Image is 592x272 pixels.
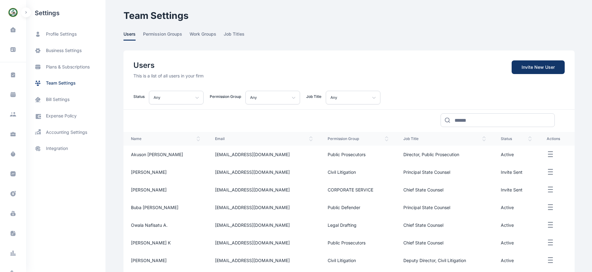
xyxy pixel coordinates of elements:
span: [EMAIL_ADDRESS][DOMAIN_NAME] [215,152,290,157]
span: Legal Drafting [328,222,357,228]
p: Permission Group [210,94,241,99]
a: integration [26,140,105,157]
span: Principal State Counsel [403,169,450,175]
span: expense policy [46,113,77,119]
span: work groups [190,31,216,41]
td: Invite Sent [493,181,539,199]
span: bill settings [46,96,70,103]
td: Active [493,146,539,163]
span: plans & subscriptions [46,64,90,70]
a: plans & subscriptions [26,59,105,75]
span: Director, Public Prosecution [403,152,459,157]
p: This is a list of all users in your firm [133,73,204,79]
span: [PERSON_NAME] [131,187,167,192]
a: bill settings [26,91,105,108]
td: Active [493,252,539,269]
td: Active [493,234,539,252]
a: job titles [224,31,252,41]
p: Any [250,94,257,101]
span: users [123,31,136,41]
p: Status [133,94,145,99]
span: [PERSON_NAME] [131,169,167,175]
span: Public prosecutors [328,240,366,245]
td: Invite Sent [493,163,539,181]
span: Public Defender [328,205,360,210]
h1: Team Settings [123,10,575,21]
span: [PERSON_NAME] [131,258,167,263]
span: [EMAIL_ADDRESS][DOMAIN_NAME] [215,222,290,228]
span: Chief State Counsel [403,222,443,228]
span: accounting settings [46,129,87,135]
span: [EMAIL_ADDRESS][DOMAIN_NAME] [215,258,290,263]
a: accounting settings [26,124,105,140]
td: Active [493,199,539,216]
span: actions [547,136,567,141]
h2: Users [133,60,204,70]
a: profile settings [26,26,105,42]
span: Principal State Counsel [403,205,450,210]
span: Deputy Director, Civil Litigation [403,258,466,263]
span: Owala Nafisatu A. [131,222,168,228]
a: work groups [190,31,224,41]
span: [EMAIL_ADDRESS][DOMAIN_NAME] [215,187,290,192]
span: [EMAIL_ADDRESS][DOMAIN_NAME] [215,169,290,175]
span: Civil litigation [328,258,356,263]
a: team settings [26,75,105,91]
td: Active [493,216,539,234]
span: email [215,136,313,141]
span: permission groups [143,31,182,41]
span: [PERSON_NAME] K [131,240,171,245]
span: status [501,136,532,141]
span: CORPORATE SERVICE [328,187,373,192]
a: permission groups [143,31,190,41]
p: Any [330,94,337,101]
span: [EMAIL_ADDRESS][DOMAIN_NAME] [215,205,290,210]
span: [EMAIL_ADDRESS][DOMAIN_NAME] [215,240,290,245]
span: Chief State Counsel [403,187,443,192]
span: permission group [328,136,389,141]
span: Public prosecutors [328,152,366,157]
span: Buba [PERSON_NAME] [131,205,178,210]
a: expense policy [26,108,105,124]
a: users [123,31,143,41]
a: business settings [26,42,105,59]
span: job title [403,136,486,141]
span: Akuson [PERSON_NAME] [131,152,183,157]
a: Invite New User [512,60,565,74]
span: Chief State Counsel [403,240,443,245]
span: integration [46,145,68,152]
span: Civil litigation [328,169,356,175]
span: profile settings [46,31,77,37]
p: Job Title [306,94,321,99]
span: business settings [46,47,82,54]
span: job titles [224,31,244,41]
span: team settings [46,80,76,86]
span: name [131,136,200,141]
p: Any [154,94,160,101]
